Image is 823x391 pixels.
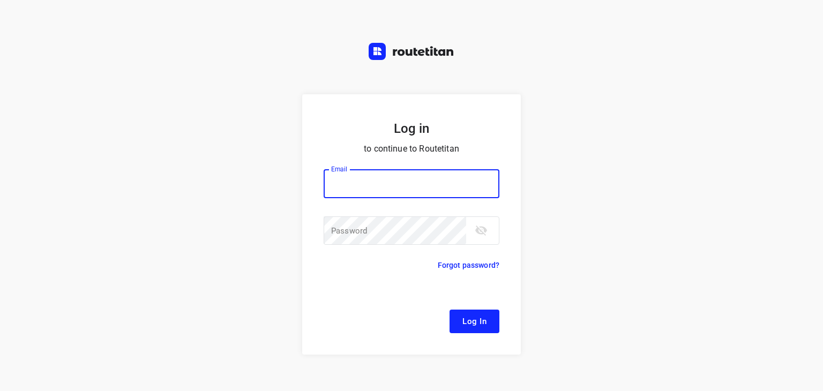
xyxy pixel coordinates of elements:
p: Forgot password? [438,259,499,272]
span: Log In [462,314,487,328]
p: to continue to Routetitan [324,141,499,156]
img: Routetitan [369,43,454,60]
button: toggle password visibility [470,220,492,241]
h5: Log in [324,120,499,137]
button: Log In [450,310,499,333]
